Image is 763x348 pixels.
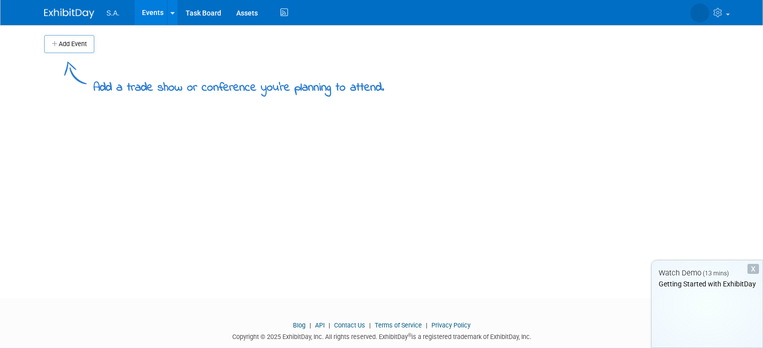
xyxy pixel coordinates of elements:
a: Terms of Service [375,321,422,329]
img: ExhibitDay [44,9,94,19]
a: Blog [293,321,306,329]
a: Contact Us [334,321,365,329]
div: Add a trade show or conference you're planning to attend. [93,72,384,97]
span: | [423,321,430,329]
button: Add Event [44,35,94,53]
div: Dismiss [747,264,759,274]
span: | [326,321,333,329]
span: S.A. [106,9,119,17]
a: Privacy Policy [431,321,471,329]
sup: ® [408,332,411,338]
img: Craig Schnagl [690,4,709,23]
span: (13 mins) [703,270,729,277]
div: Watch Demo [652,268,762,278]
a: API [315,321,325,329]
span: | [307,321,314,329]
span: | [367,321,373,329]
div: Getting Started with ExhibitDay [652,279,762,289]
